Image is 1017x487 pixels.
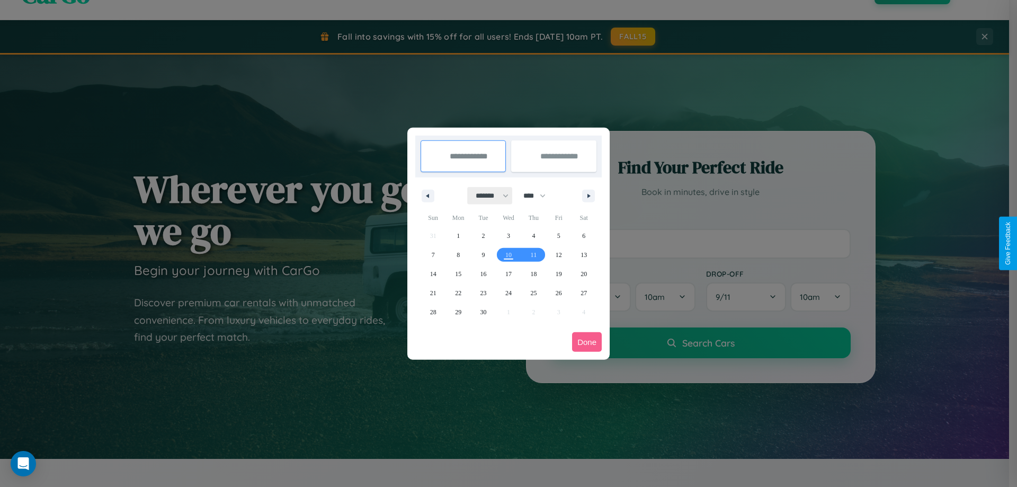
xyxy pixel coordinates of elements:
button: 30 [471,303,496,322]
span: Fri [546,209,571,226]
button: 18 [521,264,546,284]
button: 7 [421,245,445,264]
button: 11 [521,245,546,264]
span: 8 [457,245,460,264]
span: 20 [581,264,587,284]
span: 30 [480,303,487,322]
span: 27 [581,284,587,303]
button: 14 [421,264,445,284]
span: 22 [455,284,461,303]
button: 6 [572,226,596,245]
span: 24 [505,284,512,303]
span: 2 [482,226,485,245]
button: 28 [421,303,445,322]
span: 9 [482,245,485,264]
button: 13 [572,245,596,264]
span: 25 [530,284,537,303]
span: 29 [455,303,461,322]
button: 17 [496,264,521,284]
button: 21 [421,284,445,303]
span: Thu [521,209,546,226]
button: 16 [471,264,496,284]
span: 10 [505,245,512,264]
span: 13 [581,245,587,264]
span: 6 [582,226,585,245]
button: 25 [521,284,546,303]
span: 14 [430,264,436,284]
button: 27 [572,284,596,303]
span: Mon [445,209,470,226]
button: 24 [496,284,521,303]
span: Sun [421,209,445,226]
button: 4 [521,226,546,245]
div: Give Feedback [1004,222,1012,265]
button: 26 [546,284,571,303]
button: 3 [496,226,521,245]
span: 23 [480,284,487,303]
span: 19 [556,264,562,284]
div: Open Intercom Messenger [11,451,36,476]
span: 1 [457,226,460,245]
button: 22 [445,284,470,303]
span: Wed [496,209,521,226]
span: 11 [531,245,537,264]
span: 28 [430,303,436,322]
button: 5 [546,226,571,245]
button: 29 [445,303,470,322]
button: 20 [572,264,596,284]
span: 5 [557,226,560,245]
span: 3 [507,226,510,245]
button: 1 [445,226,470,245]
button: 10 [496,245,521,264]
button: 9 [471,245,496,264]
button: 19 [546,264,571,284]
span: 16 [480,264,487,284]
span: 4 [532,226,535,245]
span: 26 [556,284,562,303]
button: 2 [471,226,496,245]
span: 21 [430,284,436,303]
button: Done [572,332,602,352]
span: 18 [530,264,537,284]
button: 8 [445,245,470,264]
span: 7 [432,245,435,264]
span: Tue [471,209,496,226]
span: 17 [505,264,512,284]
span: 15 [455,264,461,284]
span: Sat [572,209,596,226]
button: 15 [445,264,470,284]
button: 23 [471,284,496,303]
span: 12 [556,245,562,264]
button: 12 [546,245,571,264]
